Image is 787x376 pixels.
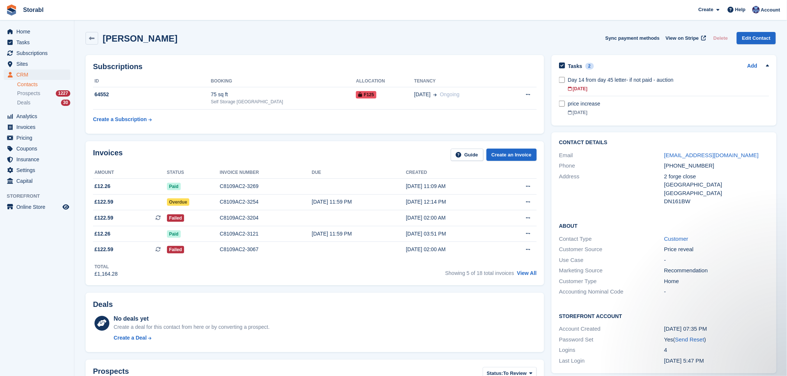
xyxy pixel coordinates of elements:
[605,32,660,44] button: Sync payment methods
[559,288,664,296] div: Accounting Nominal Code
[4,176,70,186] a: menu
[664,346,770,354] div: 4
[414,75,505,87] th: Tenancy
[664,181,770,189] div: [GEOGRAPHIC_DATA]
[94,246,113,253] span: £122.59
[664,325,770,333] div: [DATE] 07:35 PM
[16,59,61,69] span: Sites
[414,91,431,98] span: [DATE]
[167,183,181,190] span: Paid
[737,32,776,44] a: Edit Contact
[220,246,312,253] div: C8109AC2-3067
[559,222,769,229] h2: About
[559,357,664,365] div: Last Login
[664,172,770,181] div: 2 forge close
[4,111,70,121] a: menu
[103,33,177,43] h2: [PERSON_NAME]
[4,133,70,143] a: menu
[356,91,376,98] span: F125
[4,48,70,58] a: menu
[93,116,147,123] div: Create a Subscription
[167,230,181,238] span: Paid
[93,62,537,71] h2: Subscriptions
[559,336,664,344] div: Password Set
[16,37,61,48] span: Tasks
[664,288,770,296] div: -
[664,277,770,286] div: Home
[56,90,70,97] div: 1227
[568,109,769,116] div: [DATE]
[559,325,664,333] div: Account Created
[559,312,769,320] h2: Storefront Account
[94,182,110,190] span: £12.26
[664,189,770,198] div: [GEOGRAPHIC_DATA]
[440,91,460,97] span: Ongoing
[114,323,270,331] div: Create a deal for this contact from here or by converting a prospect.
[6,4,17,16] img: stora-icon-8386f47178a22dfd0bd8f6a31ec36ba5ce8667c1dd55bd0f319d3a0aa187defe.svg
[559,162,664,170] div: Phone
[451,149,484,161] a: Guide
[94,270,118,278] div: £1,164.28
[568,100,769,108] div: price increase
[663,32,708,44] a: View on Stripe
[664,256,770,265] div: -
[4,154,70,165] a: menu
[4,26,70,37] a: menu
[16,111,61,121] span: Analytics
[559,277,664,286] div: Customer Type
[20,4,46,16] a: Storabl
[4,165,70,175] a: menu
[666,35,699,42] span: View on Stripe
[220,182,312,190] div: C8109AC2-3269
[752,6,760,13] img: Tegan Ewart
[568,76,769,84] div: Day 14 from day 45 letter- if not paid - auction
[114,314,270,323] div: No deals yet
[664,162,770,170] div: [PHONE_NUMBER]
[4,37,70,48] a: menu
[16,122,61,132] span: Invoices
[211,75,356,87] th: Booking
[585,63,594,69] div: 2
[517,270,537,276] a: View All
[94,263,118,270] div: Total
[220,198,312,206] div: C8109AC2-3254
[559,172,664,206] div: Address
[93,75,211,87] th: ID
[167,246,184,253] span: Failed
[16,143,61,154] span: Coupons
[406,230,500,238] div: [DATE] 03:51 PM
[17,90,70,97] a: Prospects 1227
[61,100,70,106] div: 30
[114,334,270,342] a: Create a Deal
[664,357,704,364] time: 2024-12-06 17:47:44 UTC
[664,336,770,344] div: Yes
[16,133,61,143] span: Pricing
[211,98,356,105] div: Self Storage [GEOGRAPHIC_DATA]
[664,152,759,158] a: [EMAIL_ADDRESS][DOMAIN_NAME]
[445,270,514,276] span: Showing 5 of 18 total invoices
[4,59,70,69] a: menu
[4,202,70,212] a: menu
[93,167,167,179] th: Amount
[16,165,61,175] span: Settings
[735,6,746,13] span: Help
[16,202,61,212] span: Online Store
[93,113,152,126] a: Create a Subscription
[220,230,312,238] div: C8109AC2-3121
[114,334,147,342] div: Create a Deal
[93,300,113,309] h2: Deals
[167,167,220,179] th: Status
[406,246,500,253] div: [DATE] 02:00 AM
[568,72,769,96] a: Day 14 from day 45 letter- if not paid - auction [DATE]
[559,245,664,254] div: Customer Source
[406,182,500,190] div: [DATE] 11:09 AM
[16,48,61,58] span: Subscriptions
[220,167,312,179] th: Invoice number
[568,85,769,92] div: [DATE]
[167,198,190,206] span: Overdue
[664,197,770,206] div: DN161BW
[568,63,582,69] h2: Tasks
[167,214,184,222] span: Failed
[406,198,500,206] div: [DATE] 12:14 PM
[559,151,664,160] div: Email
